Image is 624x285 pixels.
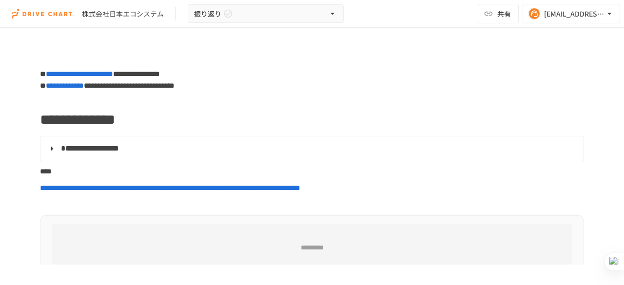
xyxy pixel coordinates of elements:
div: [EMAIL_ADDRESS][DOMAIN_NAME] [544,8,604,20]
button: [EMAIL_ADDRESS][DOMAIN_NAME] [523,4,620,23]
img: i9VDDS9JuLRLX3JIUyK59LcYp6Y9cayLPHs4hOxMB9W [12,6,74,21]
div: 株式会社日本エコシステム [82,9,164,19]
button: 共有 [478,4,519,23]
span: 共有 [497,8,511,19]
span: 振り返り [194,8,221,20]
button: 振り返り [188,4,344,23]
